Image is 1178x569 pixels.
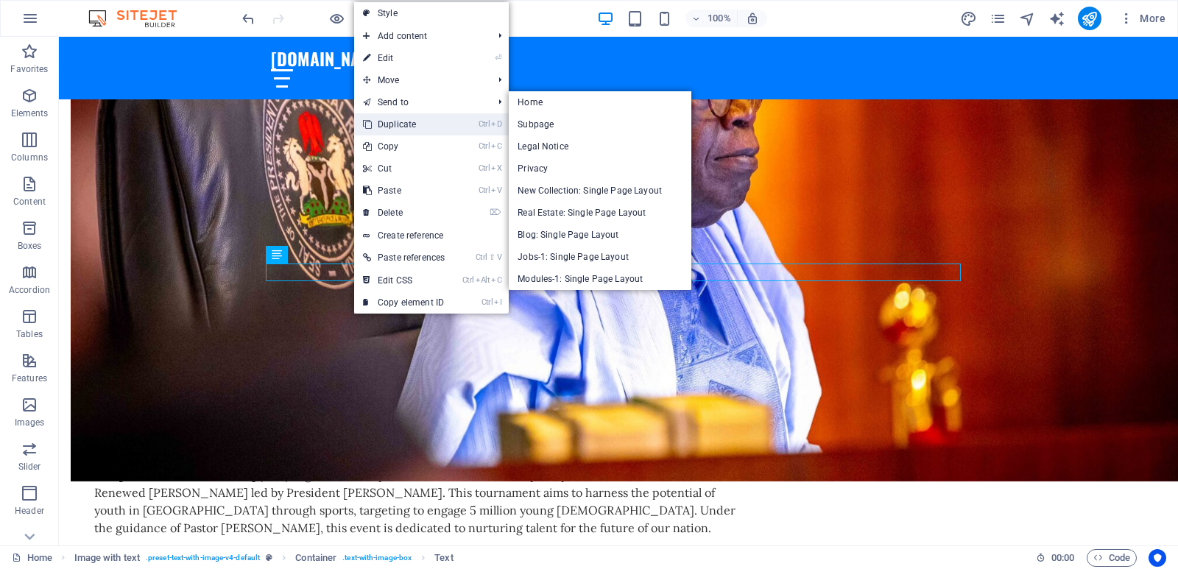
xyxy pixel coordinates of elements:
[491,185,501,195] i: V
[11,152,48,163] p: Columns
[509,135,691,158] a: Legal Notice
[74,549,454,567] nav: breadcrumb
[495,53,501,63] i: ⏎
[342,549,412,567] span: . text-with-image-box
[12,549,52,567] a: Click to cancel selection. Double-click to open Pages
[354,202,454,224] a: ⌦Delete
[13,196,46,208] p: Content
[491,119,501,129] i: D
[1019,10,1036,27] i: Navigator
[239,10,257,27] button: undo
[960,10,978,27] button: design
[18,461,41,473] p: Slider
[491,141,501,151] i: C
[354,113,454,135] a: CtrlDDuplicate
[489,252,495,262] i: ⇧
[9,284,50,296] p: Accordion
[482,297,493,307] i: Ctrl
[74,549,140,567] span: Click to select. Double-click to edit
[11,107,49,119] p: Elements
[1048,10,1065,27] i: AI Writer
[354,247,454,269] a: Ctrl⇧VPaste references
[479,119,490,129] i: Ctrl
[240,10,257,27] i: Undo: Add element (Ctrl+Z)
[354,91,487,113] a: Send to
[354,180,454,202] a: CtrlVPaste
[434,549,453,567] span: Click to select. Double-click to edit
[494,297,501,307] i: I
[509,202,691,224] a: Real Estate: Single Page Layout
[490,208,501,217] i: ⌦
[1051,549,1074,567] span: 00 00
[509,113,691,135] a: Subpage
[491,163,501,173] i: X
[354,69,487,91] span: Move
[354,135,454,158] a: CtrlCCopy
[295,549,336,567] span: Click to select. Double-click to edit
[1078,7,1101,30] button: publish
[354,225,509,247] a: Create reference
[479,163,490,173] i: Ctrl
[354,47,454,69] a: ⏎Edit
[476,275,490,285] i: Alt
[990,10,1007,27] button: pages
[509,180,691,202] a: New Collection: Single Page Layout
[10,63,48,75] p: Favorites
[1062,552,1064,563] span: :
[15,505,44,517] p: Header
[16,328,43,340] p: Tables
[1019,10,1037,27] button: navigator
[354,25,487,47] span: Add content
[1113,7,1171,30] button: More
[462,275,474,285] i: Ctrl
[15,417,45,428] p: Images
[509,268,691,290] a: Modules-1: Single Page Layout
[18,240,42,252] p: Boxes
[476,252,487,262] i: Ctrl
[354,158,454,180] a: CtrlXCut
[12,372,47,384] p: Features
[479,185,490,195] i: Ctrl
[509,91,691,113] a: Home
[509,158,691,180] a: Privacy
[960,10,977,27] i: Design (Ctrl+Alt+Y)
[85,10,195,27] img: Editor Logo
[746,12,759,25] i: On resize automatically adjust zoom level to fit chosen device.
[1093,549,1130,567] span: Code
[509,246,691,268] a: Jobs-1: Single Page Layout
[708,10,731,27] h6: 100%
[328,10,345,27] button: Click here to leave preview mode and continue editing
[479,141,490,151] i: Ctrl
[685,10,738,27] button: 100%
[1119,11,1165,26] span: More
[1149,549,1166,567] button: Usercentrics
[354,2,509,24] a: Style
[266,554,272,562] i: This element is a customizable preset
[146,549,260,567] span: . preset-text-with-image-v4-default
[1081,10,1098,27] i: Publish
[1087,549,1137,567] button: Code
[1048,10,1066,27] button: text_generator
[509,224,691,246] a: Blog: Single Page Layout
[354,269,454,291] a: CtrlAltCEdit CSS
[1036,549,1075,567] h6: Session time
[497,252,501,262] i: V
[354,291,454,314] a: CtrlICopy element ID
[990,10,1006,27] i: Pages (Ctrl+Alt+S)
[491,275,501,285] i: C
